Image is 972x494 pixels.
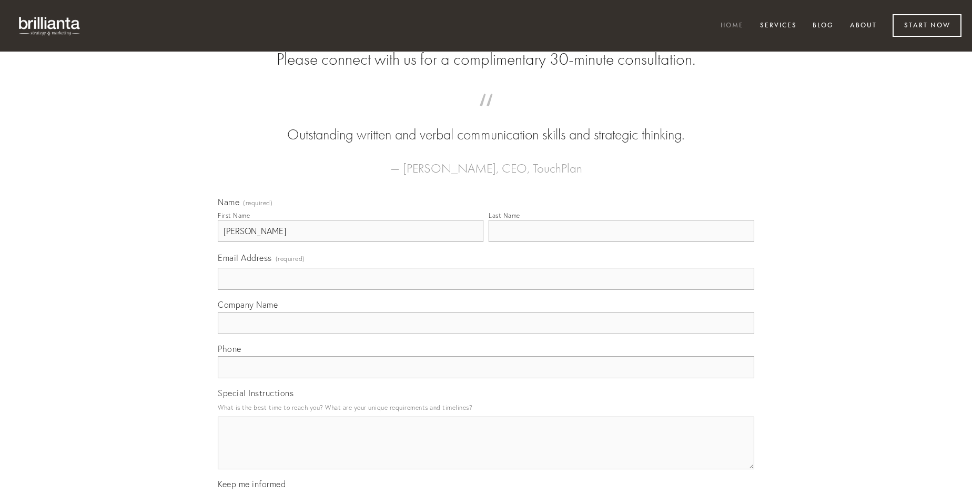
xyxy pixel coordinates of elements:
div: Last Name [489,211,520,219]
a: Services [753,17,804,35]
span: Name [218,197,239,207]
blockquote: Outstanding written and verbal communication skills and strategic thinking. [235,104,737,145]
h2: Please connect with us for a complimentary 30-minute consultation. [218,49,754,69]
a: Start Now [893,14,961,37]
span: Special Instructions [218,388,293,398]
span: Keep me informed [218,479,286,489]
span: Email Address [218,253,272,263]
img: brillianta - research, strategy, marketing [11,11,89,41]
a: Home [714,17,751,35]
div: First Name [218,211,250,219]
a: About [843,17,884,35]
span: Company Name [218,299,278,310]
span: “ [235,104,737,125]
p: What is the best time to reach you? What are your unique requirements and timelines? [218,400,754,415]
a: Blog [806,17,841,35]
figcaption: — [PERSON_NAME], CEO, TouchPlan [235,145,737,179]
span: Phone [218,344,241,354]
span: (required) [276,251,305,266]
span: (required) [243,200,272,206]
